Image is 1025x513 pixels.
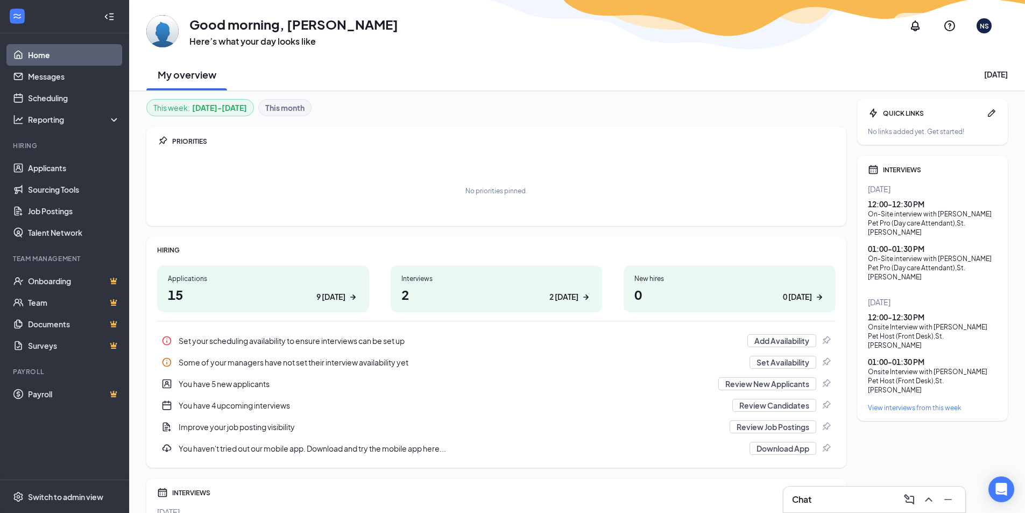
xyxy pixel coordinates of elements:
div: 0 [DATE] [783,291,812,303]
h1: Good morning, [PERSON_NAME] [189,15,398,33]
div: Reporting [28,114,121,125]
div: HIRING [157,245,836,255]
div: QUICK LINKS [883,109,982,118]
div: NS [980,22,989,31]
div: On-Site interview with [PERSON_NAME] [868,209,997,219]
svg: Minimize [942,493,955,506]
div: INTERVIEWS [883,165,997,174]
svg: Pin [821,443,831,454]
div: 9 [DATE] [316,291,345,303]
svg: Calendar [868,164,879,175]
div: 01:00 - 01:30 PM [868,243,997,254]
div: New hires [634,274,825,283]
div: Onsite Interview with [PERSON_NAME] [868,367,997,376]
a: PayrollCrown [28,383,120,405]
a: TeamCrown [28,292,120,313]
a: New hires00 [DATE]ArrowRight [624,265,836,312]
svg: Pin [821,357,831,368]
div: No priorities pinned. [465,186,527,195]
svg: Analysis [13,114,24,125]
a: Home [28,44,120,66]
a: DocumentAddImprove your job posting visibilityReview Job PostingsPin [157,416,836,438]
a: InfoSome of your managers have not set their interview availability yetSet AvailabilityPin [157,352,836,373]
a: DocumentsCrown [28,313,120,335]
svg: Bolt [868,108,879,118]
div: INTERVIEWS [172,488,836,497]
a: OnboardingCrown [28,270,120,292]
div: [DATE] [984,69,1008,80]
div: You haven't tried out our mobile app. Download and try the mobile app here... [179,443,743,454]
svg: ArrowRight [814,292,825,303]
svg: ComposeMessage [903,493,916,506]
svg: Pin [821,400,831,411]
div: Improve your job posting visibility [157,416,836,438]
h3: Here’s what your day looks like [189,36,398,47]
a: Interviews22 [DATE]ArrowRight [391,265,603,312]
a: SurveysCrown [28,335,120,356]
div: 12:00 - 12:30 PM [868,312,997,322]
svg: WorkstreamLogo [12,11,23,22]
div: Pet Pro (Day care Attendant) , St. [PERSON_NAME] [868,219,997,237]
div: 2 [DATE] [549,291,578,303]
div: You have 5 new applicants [179,378,712,389]
svg: Collapse [104,11,115,22]
svg: QuestionInfo [943,19,956,32]
button: Set Availability [750,356,816,369]
div: On-Site interview with [PERSON_NAME] [868,254,997,263]
div: 01:00 - 01:30 PM [868,356,997,367]
div: Applications [168,274,358,283]
div: Interviews [401,274,592,283]
div: Pet Host (Front Desk) , St. [PERSON_NAME] [868,332,997,350]
div: No links added yet. Get started! [868,127,997,136]
div: Payroll [13,367,118,376]
svg: Info [161,335,172,346]
a: Job Postings [28,200,120,222]
a: DownloadYou haven't tried out our mobile app. Download and try the mobile app here...Download AppPin [157,438,836,459]
div: Switch to admin view [28,491,103,502]
div: Hiring [13,141,118,150]
svg: DocumentAdd [161,421,172,432]
button: Review New Applicants [718,377,816,390]
button: Add Availability [747,334,816,347]
div: You haven't tried out our mobile app. Download and try the mobile app here... [157,438,836,459]
div: 12:00 - 12:30 PM [868,199,997,209]
div: Pet Host (Front Desk) , St. [PERSON_NAME] [868,376,997,395]
div: [DATE] [868,184,997,194]
a: CalendarNewYou have 4 upcoming interviewsReview CandidatesPin [157,395,836,416]
button: Download App [750,442,816,455]
button: ComposeMessage [901,491,918,508]
div: You have 4 upcoming interviews [157,395,836,416]
button: Review Job Postings [730,420,816,433]
b: This month [265,102,305,114]
div: Set your scheduling availability to ensure interviews can be set up [157,330,836,352]
div: You have 5 new applicants [157,373,836,395]
a: Messages [28,66,120,87]
svg: Pin [821,421,831,432]
svg: ChevronUp [922,493,935,506]
div: Onsite Interview with [PERSON_NAME] [868,322,997,332]
h1: 2 [401,285,592,304]
svg: CalendarNew [161,400,172,411]
h1: 0 [634,285,825,304]
div: Improve your job posting visibility [179,421,723,432]
svg: Settings [13,491,24,502]
svg: Pen [986,108,997,118]
a: InfoSet your scheduling availability to ensure interviews can be set upAdd AvailabilityPin [157,330,836,352]
h2: My overview [158,68,216,81]
img: Norman Smith [146,15,179,47]
div: This week : [153,102,247,114]
b: [DATE] - [DATE] [192,102,247,114]
a: Talent Network [28,222,120,243]
svg: ArrowRight [348,292,358,303]
svg: Notifications [909,19,922,32]
div: Some of your managers have not set their interview availability yet [179,357,743,368]
div: Pet Pro (Day care Attendant) , St. [PERSON_NAME] [868,263,997,282]
a: Applicants [28,157,120,179]
a: View interviews from this week [868,403,997,412]
div: Team Management [13,254,118,263]
svg: UserEntity [161,378,172,389]
a: UserEntityYou have 5 new applicantsReview New ApplicantsPin [157,373,836,395]
div: You have 4 upcoming interviews [179,400,726,411]
a: Applications159 [DATE]ArrowRight [157,265,369,312]
button: Review Candidates [732,399,816,412]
